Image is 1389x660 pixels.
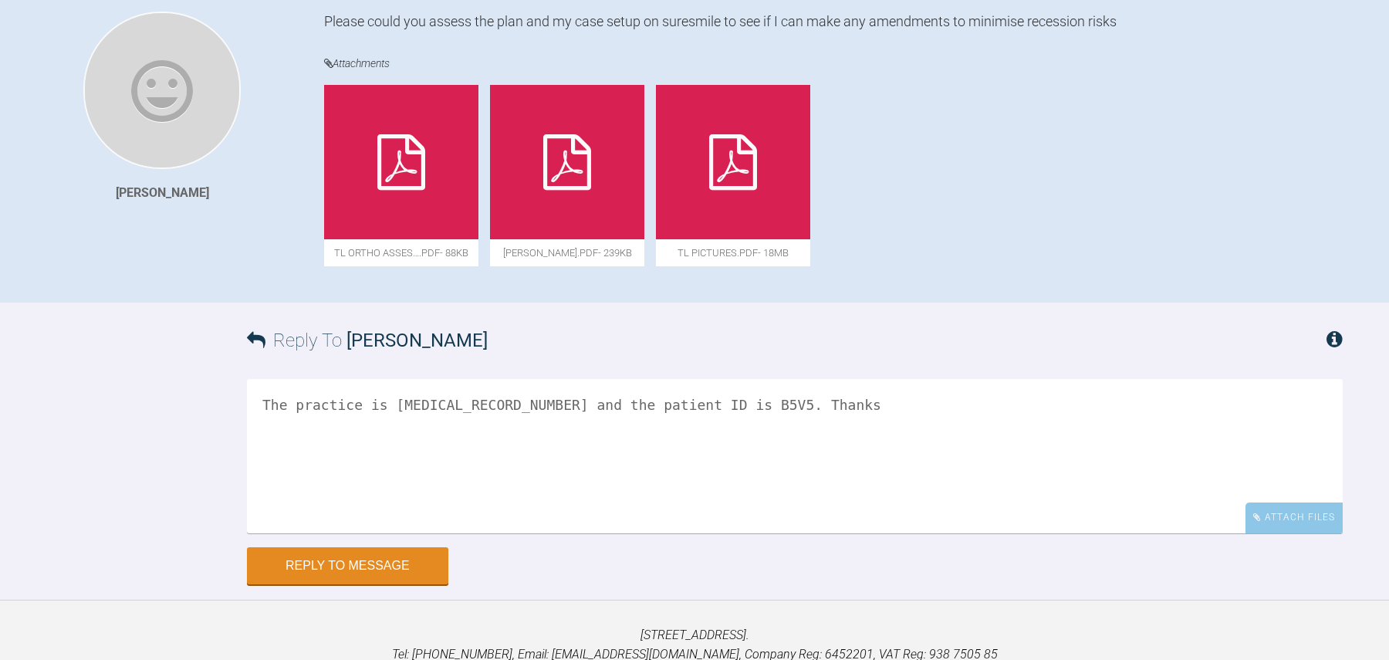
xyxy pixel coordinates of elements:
[324,239,478,266] span: TL Ortho Asses….pdf - 88KB
[247,379,1343,533] textarea: The practice is [MEDICAL_RECORD_NUMBER] and the patient ID is B5V5. Thanks
[656,239,810,266] span: TL Pictures.pdf - 18MB
[324,54,1343,73] h4: Attachments
[247,326,488,355] h3: Reply To
[1245,503,1343,533] div: Attach Files
[324,12,1343,31] div: Please could you assess the plan and my case setup on suresmile to see if I can make any amendmen...
[247,547,448,584] button: Reply to Message
[346,330,488,351] span: [PERSON_NAME]
[116,183,209,203] div: [PERSON_NAME]
[83,12,241,169] img: Davinderjit Singh
[490,239,644,266] span: [PERSON_NAME].pdf - 239KB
